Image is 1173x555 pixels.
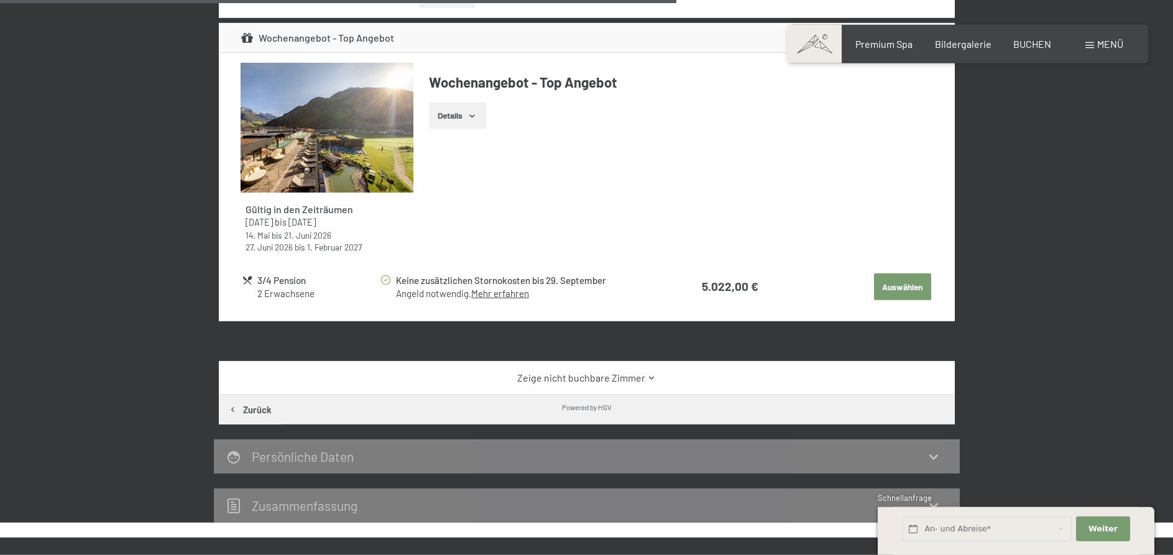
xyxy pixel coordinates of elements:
h4: Wochenangebot - Top Angebot [429,73,932,92]
div: bis [246,241,408,253]
div: Wochenangebot - Top Angebot [241,30,394,45]
time: 01.02.2027 [307,242,362,252]
img: mss_renderimg.php [241,63,413,193]
strong: 5.022,00 € [702,279,758,293]
div: Keine zusätzlichen Stornokosten bis 29. September [396,273,655,288]
span: Schnellanfrage [878,493,932,503]
a: Zeige nicht buchbare Zimmer [241,371,932,385]
time: 21.06.2026 [284,230,331,241]
h2: Zusammen­fassung [252,498,357,513]
time: 31.08.2025 [246,217,273,227]
a: Premium Spa [855,38,913,50]
time: 27.06.2026 [246,242,293,252]
a: Bildergalerie [935,38,991,50]
span: Weiter [1088,523,1118,534]
h2: Persönliche Daten [252,449,354,464]
div: 3/4 Pension [257,273,379,288]
div: Wochenangebot - Top Angebot5.022,00 € [219,23,955,53]
a: BUCHEN [1013,38,1051,50]
div: 2 Erwachsene [257,287,379,300]
strong: Gültig in den Zeiträumen [246,203,353,215]
a: Mehr erfahren [471,288,529,299]
span: Menü [1097,38,1123,50]
div: Powered by HGV [562,402,612,412]
div: bis [246,216,408,229]
button: Auswählen [874,273,931,301]
button: Weiter [1076,516,1129,542]
div: bis [246,229,408,241]
button: Zurück [219,395,281,424]
button: Details [429,103,485,130]
div: Angeld notwendig. [396,287,655,300]
time: 12.04.2026 [288,217,316,227]
time: 14.05.2026 [246,230,270,241]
